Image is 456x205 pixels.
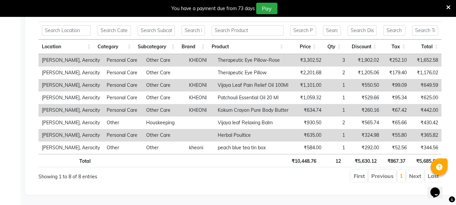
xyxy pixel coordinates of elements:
[348,92,383,104] td: ₹529.66
[214,129,293,142] td: Herbal Poultice
[186,92,214,104] td: KHEONI
[410,67,441,79] td: ₹1,176.02
[410,79,441,92] td: ₹649.59
[256,3,277,14] button: Pay
[410,54,441,67] td: ₹1,652.58
[383,25,406,36] input: Search Tax
[171,5,255,12] div: You have a payment due from 73 days
[382,67,410,79] td: ₹179.40
[143,117,186,129] td: Houskeeping
[325,54,348,67] td: 3
[214,142,293,154] td: peach blue tea tin box
[325,129,348,142] td: 1
[103,142,143,154] td: Other
[325,67,348,79] td: 2
[412,25,438,36] input: Search Total
[103,79,143,92] td: Personal Care
[409,154,441,167] th: ₹5,685.99
[214,79,293,92] td: Vijaya Leaf Pain Relief Oil 100Ml
[325,117,348,129] td: 2
[287,40,320,54] th: Price: activate to sort column ascending
[38,54,103,67] td: [PERSON_NAME], Aerocity
[320,154,345,167] th: 12
[410,104,441,117] td: ₹442.00
[143,67,186,79] td: Other Care
[348,104,383,117] td: ₹260.16
[186,54,214,67] td: KHEONI
[323,25,341,36] input: Search Qty
[293,117,325,129] td: ₹930.50
[293,104,325,117] td: ₹634.74
[382,142,410,154] td: ₹52.56
[212,25,284,36] input: Search Product
[178,40,208,54] th: Brand: activate to sort column ascending
[382,117,410,129] td: ₹65.66
[38,104,103,117] td: [PERSON_NAME], Aerocity
[348,117,383,129] td: ₹565.74
[103,67,143,79] td: Personal Care
[42,25,91,36] input: Search Location
[400,172,403,179] a: 1
[94,40,135,54] th: Category: activate to sort column ascending
[38,169,200,180] div: Showing 1 to 8 of 8 entries
[143,92,186,104] td: Other Care
[293,79,325,92] td: ₹1,101.00
[409,40,441,54] th: Total: activate to sort column ascending
[380,40,409,54] th: Tax: activate to sort column ascending
[348,129,383,142] td: ₹324.98
[325,104,348,117] td: 1
[186,79,214,92] td: KHEONI
[214,92,293,104] td: Patchouli Essential Oil 20 Ml
[103,92,143,104] td: Personal Care
[410,142,441,154] td: ₹344.56
[344,40,380,54] th: Discount: activate to sort column ascending
[382,129,410,142] td: ₹55.80
[208,40,287,54] th: Product: activate to sort column ascending
[38,79,103,92] td: [PERSON_NAME], Aerocity
[382,79,410,92] td: ₹99.09
[103,129,143,142] td: Personal Care
[38,154,94,167] th: Total
[410,129,441,142] td: ₹365.82
[348,54,383,67] td: ₹1,902.02
[214,54,293,67] td: Therapeutic Eye Pillow-Rose
[382,104,410,117] td: ₹67.42
[103,54,143,67] td: Personal Care
[325,92,348,104] td: 1
[186,104,214,117] td: KHEONI
[348,25,377,36] input: Search Discount
[293,67,325,79] td: ₹2,201.68
[103,104,143,117] td: Personal Care
[428,178,449,198] iframe: chat widget
[143,142,186,154] td: Other
[382,92,410,104] td: ₹95.34
[214,117,293,129] td: Vijaya leaf Relaxing Balm
[348,79,383,92] td: ₹550.50
[290,25,316,36] input: Search Price
[38,129,103,142] td: [PERSON_NAME], Aerocity
[134,40,178,54] th: Subcategory: activate to sort column ascending
[143,129,186,142] td: Other Care
[382,54,410,67] td: ₹252.10
[38,142,103,154] td: [PERSON_NAME], Aerocity
[186,142,214,154] td: kheoni
[182,25,205,36] input: Search Brand
[214,67,293,79] td: Therapeutic Eye Pillow
[380,154,409,167] th: ₹867.37
[348,67,383,79] td: ₹1,205.06
[410,92,441,104] td: ₹625.00
[325,142,348,154] td: 1
[98,25,131,36] input: Search Category
[293,142,325,154] td: ₹584.00
[38,67,103,79] td: [PERSON_NAME], Aerocity
[214,104,293,117] td: Kokum Crayon Pure Body Butter
[103,117,143,129] td: Other
[38,92,103,104] td: [PERSON_NAME], Aerocity
[325,79,348,92] td: 1
[293,129,325,142] td: ₹635.00
[344,154,380,167] th: ₹5,630.12
[143,54,186,67] td: Other Care
[410,117,441,129] td: ₹430.42
[320,40,345,54] th: Qty: activate to sort column ascending
[138,25,175,36] input: Search Subcategory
